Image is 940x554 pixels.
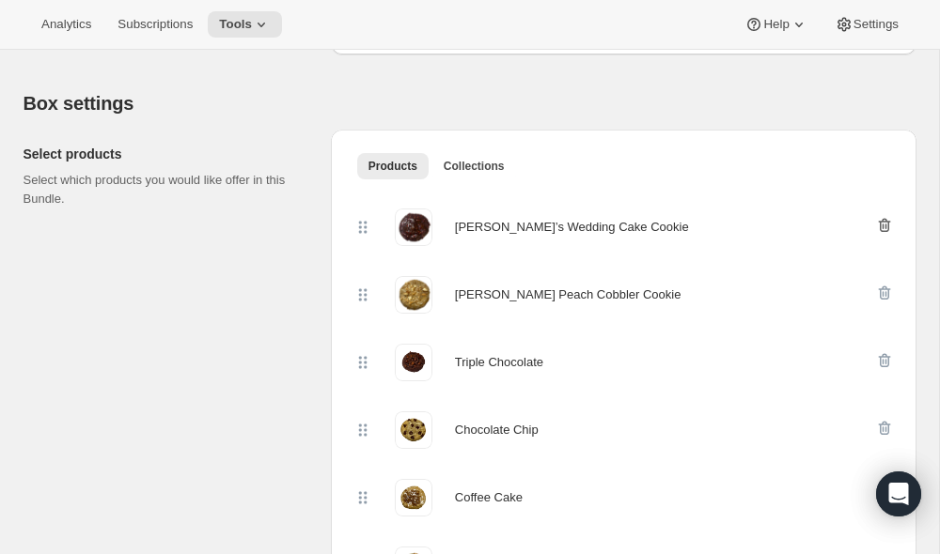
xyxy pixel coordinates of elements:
[23,92,916,115] h2: Box settings
[763,17,789,32] span: Help
[455,353,543,372] div: Triple Chocolate
[23,171,301,208] p: Select which products you would like offer in this Bundle.
[395,479,432,516] img: Coffee Cake
[219,17,252,32] span: Tools
[395,344,432,381] img: Triple Chocolate
[395,411,432,449] img: Chocolate Chip
[455,421,539,439] div: Chocolate Chip
[395,208,432,246] img: Jeremiah’s Wedding Cake Cookie
[117,17,193,32] span: Subscriptions
[444,159,505,174] span: Collections
[823,11,910,38] button: Settings
[395,276,432,314] img: Conrad’s Peach Cobbler Cookie
[455,285,681,304] div: [PERSON_NAME] Peach Cobbler Cookie
[854,17,899,32] span: Settings
[208,11,282,38] button: Tools
[455,218,689,237] div: [PERSON_NAME]’s Wedding Cake Cookie
[41,17,91,32] span: Analytics
[106,11,204,38] button: Subscriptions
[23,145,301,163] h2: Select products
[455,488,523,507] div: Coffee Cake
[30,11,102,38] button: Analytics
[876,471,921,516] div: Open Intercom Messenger
[368,159,417,174] span: Products
[733,11,819,38] button: Help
